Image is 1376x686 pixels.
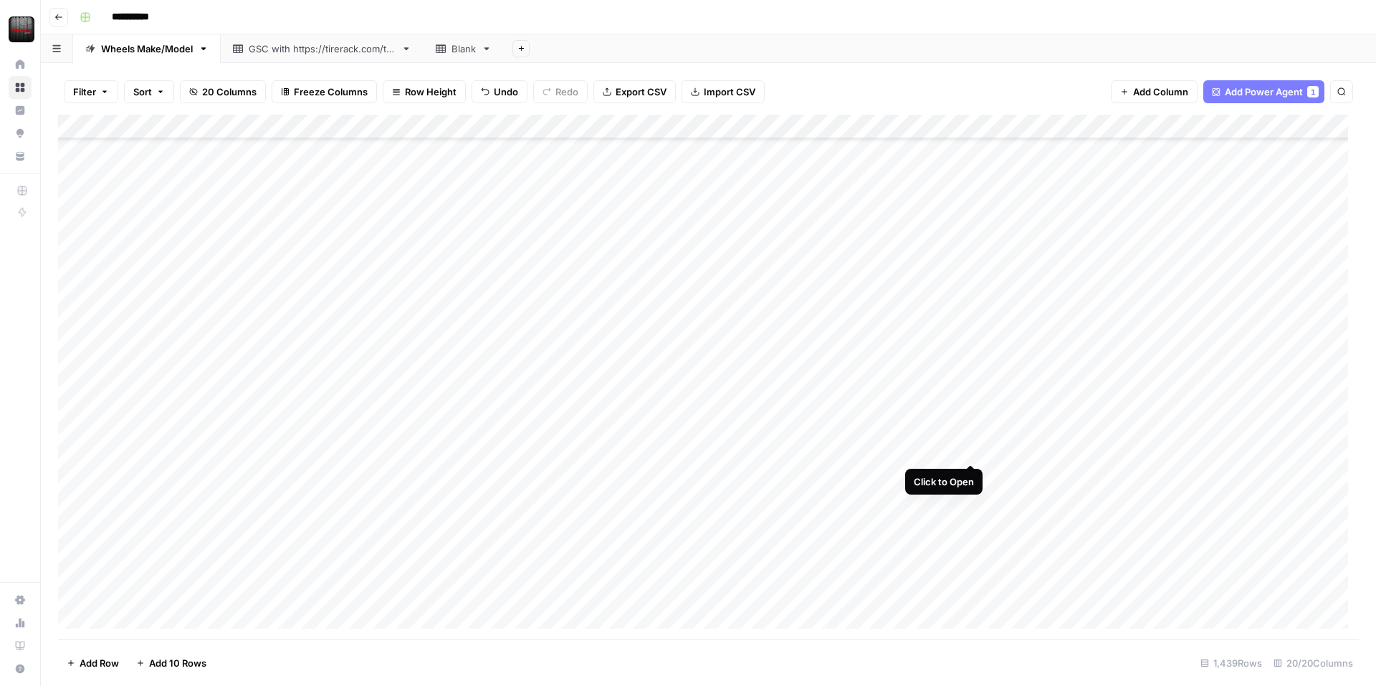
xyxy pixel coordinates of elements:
[221,34,424,63] a: GSC with [URL][DOMAIN_NAME]
[9,99,32,122] a: Insights
[1311,86,1315,97] span: 1
[80,656,119,670] span: Add Row
[202,85,257,99] span: 20 Columns
[128,652,215,675] button: Add 10 Rows
[704,85,755,99] span: Import CSV
[616,85,666,99] span: Export CSV
[682,80,765,103] button: Import CSV
[9,122,32,145] a: Opportunities
[9,16,34,42] img: Tire Rack Logo
[9,76,32,99] a: Browse
[1195,652,1268,675] div: 1,439 Rows
[294,85,368,99] span: Freeze Columns
[73,34,221,63] a: Wheels Make/Model
[9,657,32,680] button: Help + Support
[533,80,588,103] button: Redo
[1225,85,1303,99] span: Add Power Agent
[73,85,96,99] span: Filter
[272,80,377,103] button: Freeze Columns
[180,80,266,103] button: 20 Columns
[9,634,32,657] a: Learning Hub
[472,80,527,103] button: Undo
[1111,80,1198,103] button: Add Column
[405,85,457,99] span: Row Height
[133,85,152,99] span: Sort
[593,80,676,103] button: Export CSV
[58,652,128,675] button: Add Row
[424,34,504,63] a: Blank
[383,80,466,103] button: Row Height
[149,656,206,670] span: Add 10 Rows
[9,589,32,611] a: Settings
[64,80,118,103] button: Filter
[1133,85,1188,99] span: Add Column
[9,611,32,634] a: Usage
[249,42,396,56] div: GSC with [URL][DOMAIN_NAME]
[555,85,578,99] span: Redo
[914,475,974,489] div: Click to Open
[101,42,193,56] div: Wheels Make/Model
[1307,86,1319,97] div: 1
[9,11,32,47] button: Workspace: Tire Rack
[124,80,174,103] button: Sort
[451,42,476,56] div: Blank
[494,85,518,99] span: Undo
[1268,652,1359,675] div: 20/20 Columns
[9,53,32,76] a: Home
[1203,80,1324,103] button: Add Power Agent1
[9,145,32,168] a: Your Data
